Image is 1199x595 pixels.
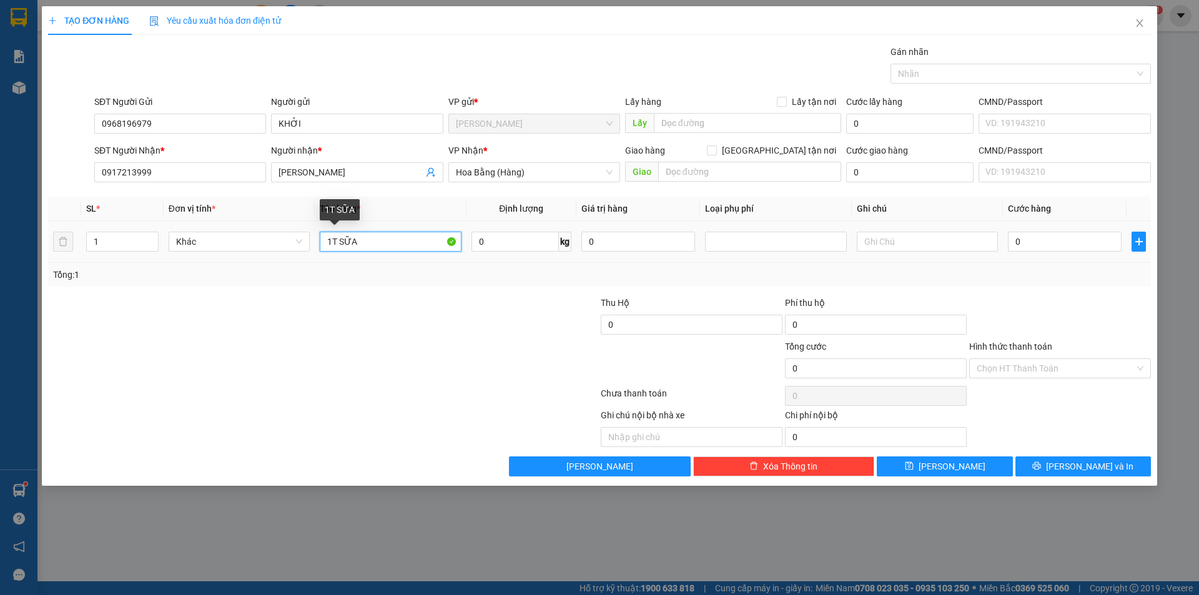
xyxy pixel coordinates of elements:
[979,144,1150,157] div: CMND/Passport
[1132,237,1145,247] span: plus
[787,95,841,109] span: Lấy tận nơi
[1032,461,1041,471] span: printer
[320,232,461,252] input: VD: Bàn, Ghế
[94,144,266,157] div: SĐT Người Nhận
[448,145,483,155] span: VP Nhận
[877,456,1012,476] button: save[PERSON_NAME]
[785,342,826,352] span: Tổng cước
[271,95,443,109] div: Người gửi
[271,144,443,157] div: Người nhận
[846,162,974,182] input: Cước giao hàng
[94,95,266,109] div: SĐT Người Gửi
[53,232,73,252] button: delete
[846,114,974,134] input: Cước lấy hàng
[625,162,658,182] span: Giao
[176,232,302,251] span: Khác
[48,16,57,25] span: plus
[785,408,967,427] div: Chi phí nội bộ
[86,204,96,214] span: SL
[693,456,875,476] button: deleteXóa Thông tin
[456,114,613,133] span: Hà Tiên
[601,408,782,427] div: Ghi chú nội bộ nhà xe
[846,145,908,155] label: Cước giao hàng
[1135,18,1145,28] span: close
[581,204,628,214] span: Giá trị hàng
[581,232,695,252] input: 0
[1008,204,1051,214] span: Cước hàng
[499,204,543,214] span: Định lượng
[1122,6,1157,41] button: Close
[700,197,851,221] th: Loại phụ phí
[448,95,620,109] div: VP gửi
[905,461,914,471] span: save
[625,113,654,133] span: Lấy
[509,456,691,476] button: [PERSON_NAME]
[749,461,758,471] span: delete
[1132,232,1145,252] button: plus
[456,163,613,182] span: Hoa Bằng (Hàng)
[625,97,661,107] span: Lấy hàng
[601,298,629,308] span: Thu Hộ
[53,268,463,282] div: Tổng: 1
[1046,460,1133,473] span: [PERSON_NAME] và In
[426,167,436,177] span: user-add
[969,342,1052,352] label: Hình thức thanh toán
[169,204,215,214] span: Đơn vị tính
[919,460,985,473] span: [PERSON_NAME]
[559,232,571,252] span: kg
[320,199,360,220] div: 1T SỮA
[599,386,784,408] div: Chưa thanh toán
[857,232,998,252] input: Ghi Chú
[654,113,841,133] input: Dọc đường
[625,145,665,155] span: Giao hàng
[149,16,159,26] img: icon
[979,95,1150,109] div: CMND/Passport
[846,97,902,107] label: Cước lấy hàng
[763,460,817,473] span: Xóa Thông tin
[658,162,841,182] input: Dọc đường
[48,16,129,26] span: TẠO ĐƠN HÀNG
[566,460,633,473] span: [PERSON_NAME]
[1015,456,1151,476] button: printer[PERSON_NAME] và In
[785,296,967,315] div: Phí thu hộ
[717,144,841,157] span: [GEOGRAPHIC_DATA] tận nơi
[601,427,782,447] input: Nhập ghi chú
[891,47,929,57] label: Gán nhãn
[149,16,281,26] span: Yêu cầu xuất hóa đơn điện tử
[852,197,1003,221] th: Ghi chú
